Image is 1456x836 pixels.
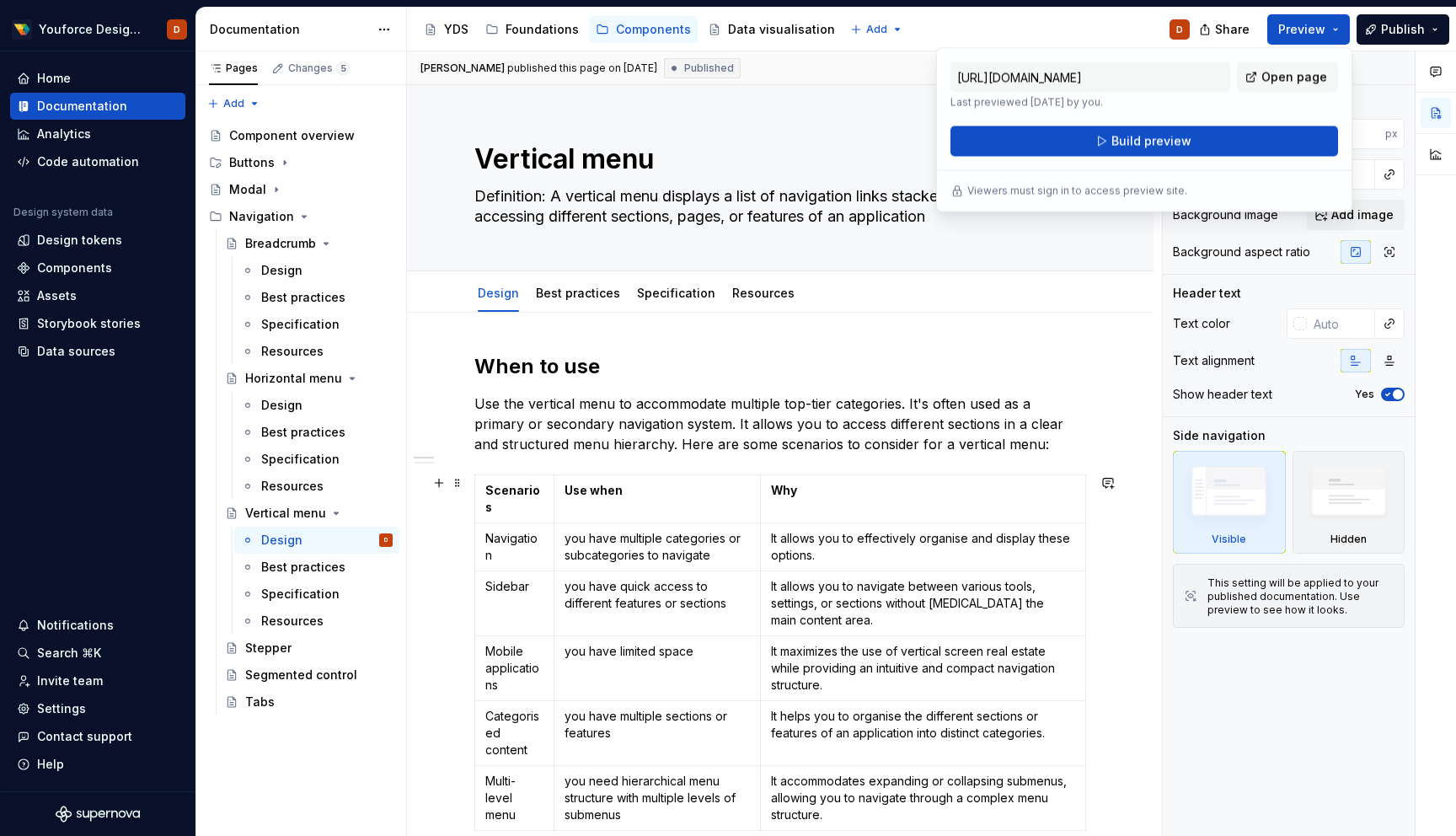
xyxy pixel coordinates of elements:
a: Design [478,286,519,300]
a: Invite team [10,667,185,694]
p: Navigation [485,530,543,564]
a: Specification [234,581,399,608]
div: YDS [444,21,468,38]
div: Specification [261,586,340,603]
div: Help [37,756,64,773]
input: Auto [1307,308,1375,339]
span: 5 [336,62,350,75]
button: Help [10,751,185,778]
div: Resources [261,343,324,360]
div: Invite team [37,673,103,689]
textarea: Definition: A vertical menu displays a list of navigation links stacked vertically, accessing dif... [471,183,1083,230]
a: Resources [732,286,795,300]
svg: Supernova Logo [56,806,140,823]
a: Data visualisation [701,16,842,43]
a: Best practices [234,284,399,311]
button: Add [202,92,265,115]
p: you have multiple sections or features [565,708,750,742]
input: Auto [1320,119,1385,149]
button: Share [1191,14,1261,45]
a: Specification [637,286,715,300]
strong: When to use [474,354,600,378]
a: Foundations [479,16,586,43]
button: Youforce Design SystemD [3,11,192,47]
div: Documentation [37,98,127,115]
div: Segmented control [245,667,357,683]
p: Categorised content [485,708,543,758]
a: Stepper [218,635,399,662]
div: Pages [209,62,258,75]
a: Resources [234,608,399,635]
div: Foundations [506,21,579,38]
div: Stepper [245,640,292,656]
span: Preview [1278,21,1325,38]
div: D [174,23,180,36]
a: Analytics [10,121,185,147]
a: Storybook stories [10,310,185,337]
div: Design [261,532,302,549]
a: Design [234,392,399,419]
div: Header text [1173,285,1241,302]
img: d71a9d63-2575-47e9-9a41-397039c48d97.png [12,19,32,40]
div: Documentation [210,21,369,38]
div: Visible [1212,533,1246,546]
a: Settings [10,695,185,722]
div: Home [37,70,71,87]
p: you have quick access to different features or sections [565,578,750,612]
div: Design [261,262,302,279]
strong: Use when [565,483,623,497]
div: Component overview [229,127,355,144]
div: Best practices [261,424,345,441]
div: Components [616,21,691,38]
div: Data visualisation [728,21,835,38]
p: It accommodates expanding or collapsing submenus, allowing you to navigate through a complex menu... [771,773,1075,823]
p: Sidebar [485,578,543,595]
a: Home [10,65,185,92]
a: Vertical menu [218,500,399,527]
a: Component overview [202,122,399,149]
a: Modal [202,176,399,203]
div: Breadcrumb [245,235,316,252]
span: Build preview [1111,133,1191,150]
a: Design [234,257,399,284]
div: Code automation [37,153,139,170]
p: px [1385,127,1398,141]
div: Resources [261,613,324,630]
span: Add [223,97,244,110]
div: Specification [630,275,722,310]
div: Settings [37,700,86,717]
strong: Why [771,483,797,497]
p: Multi-level menu [485,773,543,823]
button: Search ⌘K [10,640,185,667]
div: Navigation [229,208,294,225]
div: Best practices [261,559,345,576]
a: Specification [234,446,399,473]
span: Add [866,23,887,36]
a: Code automation [10,148,185,175]
span: Publish [1381,21,1425,38]
a: Specification [234,311,399,338]
a: Breadcrumb [218,230,399,257]
div: Page tree [417,13,842,46]
div: Changes [288,62,350,75]
p: It allows you to effectively organise and display these options. [771,530,1075,564]
span: Share [1215,21,1250,38]
div: published this page on [DATE] [507,62,657,75]
p: It maximizes the use of vertical screen real estate while providing an intuitive and compact navi... [771,643,1075,694]
div: Side navigation [1173,427,1266,444]
a: YDS [417,16,475,43]
button: Notifications [10,612,185,639]
p: Viewers must sign in to access preview site. [967,185,1187,198]
div: Background aspect ratio [1173,244,1310,260]
div: Design [471,275,526,310]
a: Resources [234,473,399,500]
div: Modal [229,181,266,198]
button: Add image [1307,200,1405,230]
button: Publish [1357,14,1449,45]
a: Open page [1237,62,1338,93]
div: Search ⌘K [37,645,101,662]
a: Best practices [234,419,399,446]
div: D [384,532,388,549]
a: Tabs [218,689,399,715]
